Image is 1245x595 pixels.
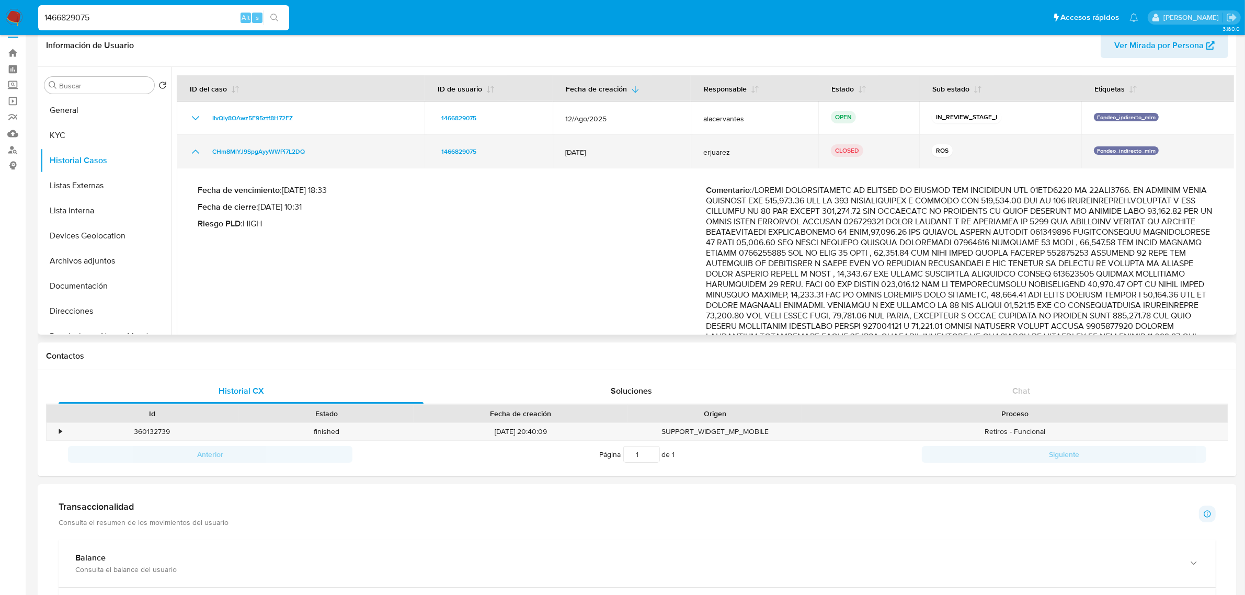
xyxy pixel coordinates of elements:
div: Id [72,408,232,419]
button: General [40,98,171,123]
button: Devices Geolocation [40,223,171,248]
div: Retiros - Funcional [802,423,1228,440]
button: Anterior [68,446,352,463]
button: Buscar [49,81,57,89]
button: Archivos adjuntos [40,248,171,273]
div: [DATE] 20:40:09 [414,423,628,440]
div: Estado [246,408,406,419]
div: SUPPORT_WIDGET_MP_MOBILE [628,423,802,440]
button: Siguiente [922,446,1206,463]
div: 360132739 [65,423,239,440]
div: Origen [635,408,795,419]
button: Ver Mirada por Persona [1101,33,1228,58]
span: Chat [1012,385,1030,397]
div: Proceso [809,408,1220,419]
button: Listas Externas [40,173,171,198]
a: Notificaciones [1129,13,1138,22]
h1: Contactos [46,351,1228,361]
button: Lista Interna [40,198,171,223]
div: Fecha de creación [421,408,621,419]
span: Alt [242,13,250,22]
button: Historial Casos [40,148,171,173]
span: Ver Mirada por Persona [1114,33,1204,58]
span: 3.160.0 [1223,25,1240,33]
button: Direcciones [40,299,171,324]
p: alan.cervantesmartinez@mercadolibre.com.mx [1163,13,1223,22]
span: Historial CX [219,385,264,397]
span: Accesos rápidos [1060,12,1119,23]
div: • [59,427,62,437]
button: Documentación [40,273,171,299]
button: Volver al orden por defecto [158,81,167,93]
input: Buscar [59,81,150,90]
button: Restricciones Nuevo Mundo [40,324,171,349]
span: Página de [600,446,675,463]
span: 1 [672,449,675,460]
button: search-icon [264,10,285,25]
div: finished [239,423,413,440]
span: s [256,13,259,22]
input: Buscar usuario o caso... [38,11,289,25]
span: Soluciones [611,385,652,397]
a: Salir [1226,12,1237,23]
h1: Información de Usuario [46,40,134,51]
button: KYC [40,123,171,148]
